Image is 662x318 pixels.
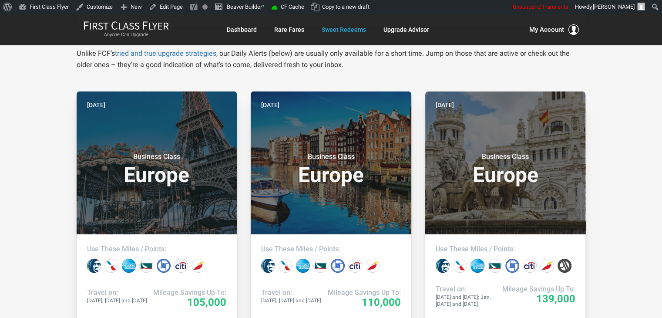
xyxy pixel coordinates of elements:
[227,22,257,37] a: Dashboard
[383,22,429,37] a: Upgrade Advisor
[87,245,227,254] h4: Use These Miles / Points:
[115,49,216,58] a: tried and true upgrade strategies
[470,259,484,273] div: Amex points
[262,1,265,10] span: •
[261,259,275,273] div: Alaska miles
[436,259,450,273] div: Alaska miles
[540,259,554,273] div: Iberia miles
[139,259,153,273] div: Cathay Pacific miles
[366,259,380,273] div: Iberia miles
[104,259,118,273] div: American miles
[274,22,304,37] a: Rare Fares
[87,100,105,110] time: [DATE]
[436,100,454,110] time: [DATE]
[296,259,310,273] div: Amex points
[261,152,401,186] h3: Europe
[279,259,292,273] div: American miles
[529,24,579,35] button: My Account
[157,259,171,273] div: Chase points
[436,245,575,254] h4: Use These Miles / Points:
[84,21,169,30] img: First Class Flyer
[322,22,366,37] a: Sweet Redeems
[87,152,227,186] h3: Europe
[84,32,169,38] small: Anyone Can Upgrade
[174,259,188,273] div: Citi points
[558,259,571,273] div: Marriott points
[122,259,136,273] div: Amex points
[87,259,101,273] div: Alaska miles
[102,152,211,161] small: Business Class
[276,152,385,161] small: Business Class
[192,259,205,273] div: Iberia miles
[77,48,586,71] p: Unlike FCF’s , our Daily Alerts (below) are usually only available for a short time. Jump on thos...
[523,259,537,273] div: Citi points
[453,259,467,273] div: American miles
[348,259,362,273] div: Citi points
[593,3,635,10] span: [PERSON_NAME]
[513,3,568,10] span: Unsuspend Transients
[261,100,279,110] time: [DATE]
[261,245,401,254] h4: Use These Miles / Points:
[313,259,327,273] div: Cathay Pacific miles
[488,259,502,273] div: Cathay Pacific miles
[436,152,575,186] h3: Europe
[505,259,519,273] div: Chase points
[451,152,560,161] small: Business Class
[331,259,345,273] div: Chase points
[529,24,564,35] span: My Account
[84,21,169,38] a: First Class FlyerAnyone Can Upgrade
